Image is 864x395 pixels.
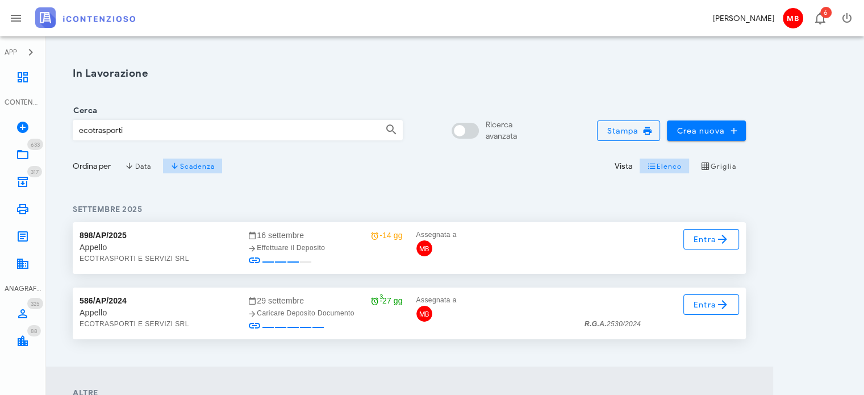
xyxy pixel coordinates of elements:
[694,158,744,174] button: Griglia
[713,13,774,24] div: [PERSON_NAME]
[5,97,41,107] div: CONTENZIOSO
[647,161,682,171] span: Elenco
[416,229,571,240] div: Assegnata a
[597,120,661,141] button: Stampa
[73,120,362,140] input: Cerca
[683,294,740,315] a: Entra
[31,168,39,176] span: 317
[80,253,234,264] div: ECOTRASPORTI E SERVIZI SRL
[416,240,432,256] span: MB
[585,320,607,328] strong: R.G.A.
[80,318,234,330] div: ECOTRASPORTI E SERVIZI SRL
[170,161,215,171] span: Scadenza
[27,298,43,309] span: Distintivo
[248,307,402,319] div: Caricare Deposito Documento
[5,284,41,294] div: ANAGRAFICA
[585,318,641,330] div: 2530/2024
[806,5,833,32] button: Distintivo
[693,298,730,311] span: Entra
[416,306,432,322] span: MB
[80,242,234,253] div: Appello
[820,7,832,18] span: Distintivo
[27,139,43,150] span: Distintivo
[783,8,803,28] span: MB
[80,294,127,307] div: 586/AP/2024
[31,141,40,148] span: 633
[248,294,402,307] div: 29 settembre
[701,161,736,171] span: Griglia
[163,158,223,174] button: Scadenza
[73,66,746,81] h1: In Lavorazione
[486,119,517,142] div: Ricerca avanzata
[248,229,402,242] div: 16 settembre
[35,7,135,28] img: logo-text-2x.png
[416,294,571,306] div: Assegnata a
[118,158,158,174] button: Data
[31,327,37,335] span: 88
[667,120,746,141] button: Crea nuova
[607,126,651,136] span: Stampa
[27,325,41,336] span: Distintivo
[370,229,402,242] div: -14 gg
[379,290,383,303] span: 3
[70,105,97,117] label: Cerca
[73,160,111,172] div: Ordina per
[80,229,127,242] div: 898/AP/2025
[248,242,402,253] div: Effettuare il Deposito
[27,166,42,177] span: Distintivo
[639,158,689,174] button: Elenco
[73,203,746,215] h4: settembre 2025
[125,161,151,171] span: Data
[683,229,740,250] a: Entra
[80,307,234,318] div: Appello
[779,5,806,32] button: MB
[370,294,402,307] div: -27 gg
[31,300,40,307] span: 325
[676,126,737,136] span: Crea nuova
[615,160,632,172] div: Vista
[693,232,730,246] span: Entra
